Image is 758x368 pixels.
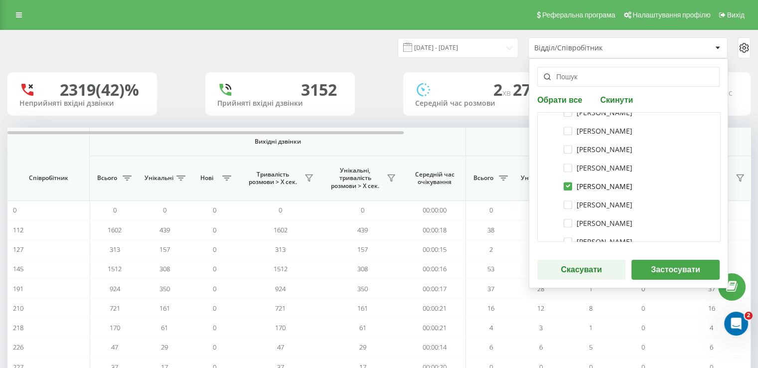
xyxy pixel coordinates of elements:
[542,11,615,19] span: Реферальна програма
[213,304,216,313] span: 0
[213,284,216,293] span: 0
[359,323,366,332] span: 61
[301,80,337,99] div: 3152
[489,343,493,352] span: 6
[404,200,466,220] td: 00:00:00
[110,245,120,254] span: 313
[357,264,368,273] span: 308
[404,220,466,239] td: 00:00:18
[275,284,286,293] span: 924
[213,264,216,273] span: 0
[113,138,443,146] span: Вихідні дзвінки
[275,245,286,254] span: 313
[564,237,632,246] label: [PERSON_NAME]
[110,304,120,313] span: 721
[471,174,496,182] span: Всього
[632,11,710,19] span: Налаштування профілю
[513,79,535,100] span: 27
[213,343,216,352] span: 0
[213,205,216,214] span: 0
[537,284,544,293] span: 28
[110,284,120,293] span: 924
[13,304,23,313] span: 210
[404,259,466,279] td: 00:00:16
[597,95,636,104] button: Скинути
[217,99,343,108] div: Прийняті вхідні дзвінки
[161,323,168,332] span: 61
[502,87,513,98] span: хв
[110,323,120,332] span: 170
[564,145,632,154] label: [PERSON_NAME]
[274,264,288,273] span: 1512
[489,323,493,332] span: 4
[13,343,23,352] span: 226
[13,284,23,293] span: 191
[411,171,458,186] span: Середній час очікування
[539,323,543,332] span: 3
[727,11,745,19] span: Вихід
[145,174,173,182] span: Унікальні
[326,167,384,190] span: Унікальні, тривалість розмови > Х сек.
[244,171,302,186] span: Тривалість розмови > Х сек.
[13,245,23,254] span: 127
[213,323,216,332] span: 0
[404,279,466,298] td: 00:00:17
[213,225,216,234] span: 0
[589,343,593,352] span: 5
[537,260,625,280] button: Скасувати
[708,284,715,293] span: 37
[641,343,645,352] span: 0
[537,304,544,313] span: 12
[357,304,368,313] span: 161
[16,174,81,182] span: Співробітник
[277,343,284,352] span: 47
[159,225,170,234] span: 439
[159,264,170,273] span: 308
[589,284,593,293] span: 1
[539,343,543,352] span: 6
[13,264,23,273] span: 145
[489,205,493,214] span: 0
[489,245,493,254] span: 2
[564,127,632,135] label: [PERSON_NAME]
[729,87,733,98] span: c
[357,225,368,234] span: 439
[487,225,494,234] span: 38
[274,225,288,234] span: 1602
[159,245,170,254] span: 157
[279,205,282,214] span: 0
[641,323,645,332] span: 0
[404,318,466,338] td: 00:00:21
[213,245,216,254] span: 0
[589,304,593,313] span: 8
[95,174,120,182] span: Всього
[708,304,715,313] span: 16
[404,338,466,357] td: 00:00:14
[564,164,632,172] label: [PERSON_NAME]
[415,99,541,108] div: Середній час розмови
[194,174,219,182] span: Нові
[13,225,23,234] span: 112
[493,79,513,100] span: 2
[641,284,645,293] span: 0
[13,205,16,214] span: 0
[159,304,170,313] span: 161
[357,284,368,293] span: 350
[108,225,122,234] span: 1602
[564,200,632,209] label: [PERSON_NAME]
[13,323,23,332] span: 218
[641,304,645,313] span: 0
[710,323,713,332] span: 4
[487,264,494,273] span: 53
[60,80,139,99] div: 2319 (42)%
[361,205,364,214] span: 0
[275,304,286,313] span: 721
[487,304,494,313] span: 16
[161,343,168,352] span: 29
[359,343,366,352] span: 29
[159,284,170,293] span: 350
[745,312,753,320] span: 2
[537,67,720,87] input: Пошук
[487,284,494,293] span: 37
[357,245,368,254] span: 157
